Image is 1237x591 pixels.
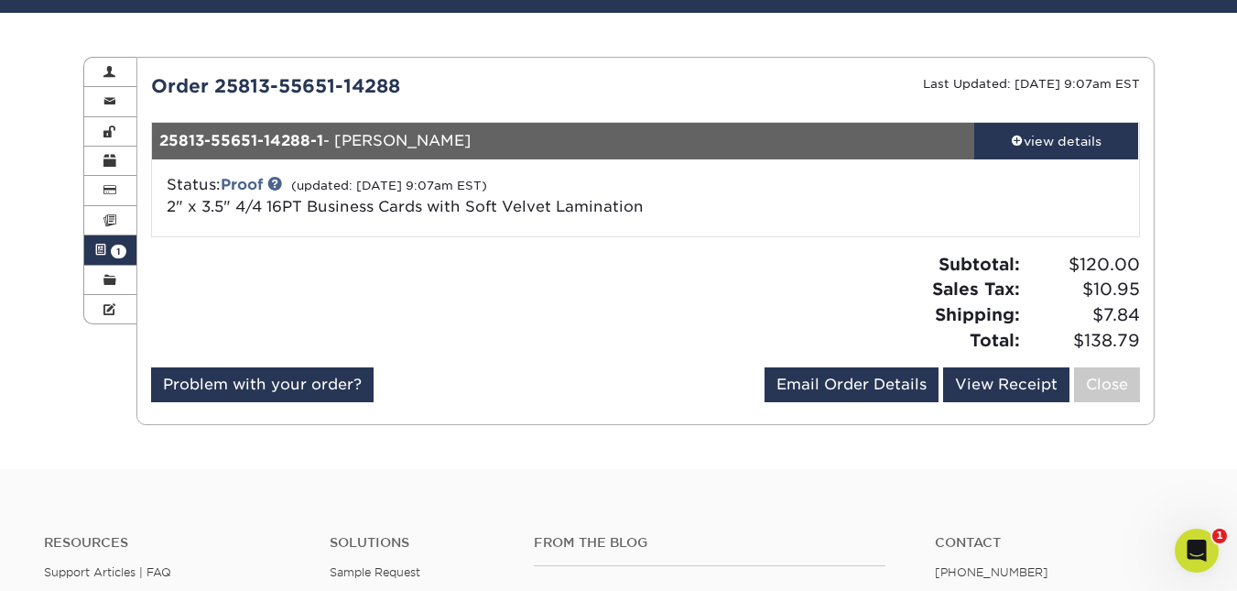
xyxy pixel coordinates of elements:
[151,367,374,402] a: Problem with your order?
[1074,367,1140,402] a: Close
[974,123,1139,159] a: view details
[1025,302,1140,328] span: $7.84
[1025,252,1140,278] span: $120.00
[221,176,263,193] a: Proof
[765,367,939,402] a: Email Order Details
[943,367,1069,402] a: View Receipt
[137,72,646,100] div: Order 25813-55651-14288
[974,132,1139,150] div: view details
[44,535,302,551] h4: Resources
[935,535,1193,551] a: Contact
[1175,529,1219,573] iframe: Intercom live chat
[935,304,1020,324] strong: Shipping:
[534,535,884,551] h4: From the Blog
[970,330,1020,350] strong: Total:
[5,535,156,585] iframe: Google Customer Reviews
[153,174,809,218] div: Status:
[330,565,420,579] a: Sample Request
[923,77,1140,91] small: Last Updated: [DATE] 9:07am EST
[111,245,126,258] span: 1
[84,235,137,265] a: 1
[939,254,1020,274] strong: Subtotal:
[932,279,1020,299] strong: Sales Tax:
[1212,529,1227,543] span: 1
[159,132,323,149] strong: 25813-55651-14288-1
[291,179,487,192] small: (updated: [DATE] 9:07am EST)
[167,198,644,215] span: ​2" x 3.5" 4/4 16PT Business Cards with Soft Velvet Lamination
[935,565,1048,579] a: [PHONE_NUMBER]
[330,535,506,551] h4: Solutions
[152,123,974,159] div: - [PERSON_NAME]
[1025,277,1140,302] span: $10.95
[1025,328,1140,354] span: $138.79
